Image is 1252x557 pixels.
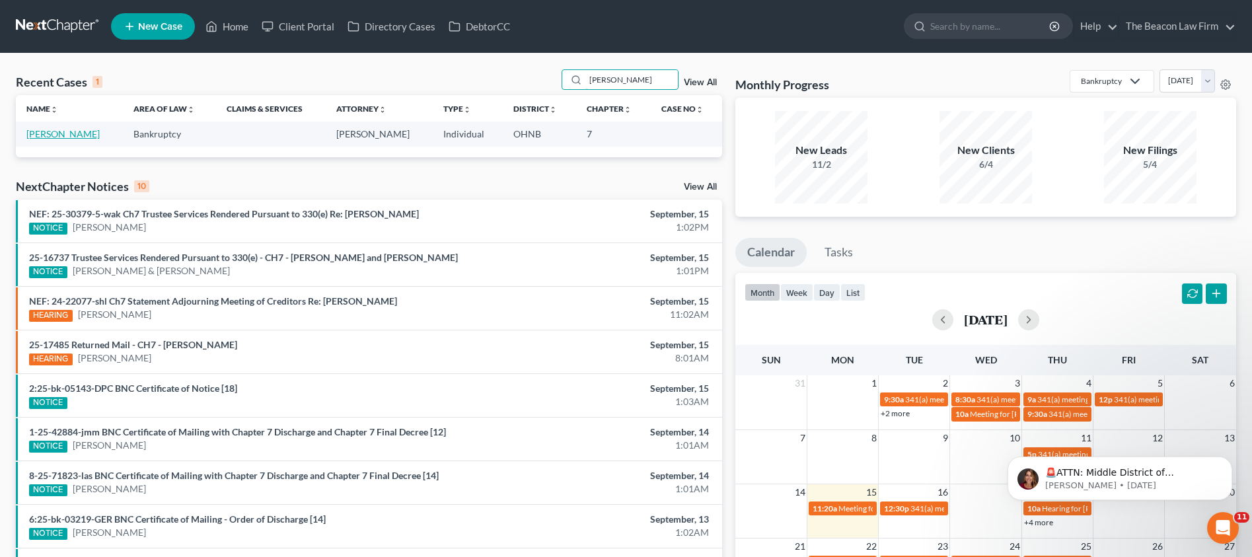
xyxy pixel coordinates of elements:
span: 8:30a [955,394,975,404]
button: day [813,283,840,301]
span: 341(a) meeting for [PERSON_NAME] [1049,409,1176,419]
button: week [780,283,813,301]
a: 8-25-71823-las BNC Certificate of Mailing with Chapter 7 Discharge and Chapter 7 Final Decree [14] [29,470,439,481]
a: NEF: 25-30379-5-wak Ch7 Trustee Services Rendered Pursuant to 330(e) Re: [PERSON_NAME] [29,208,419,219]
div: September, 13 [491,513,709,526]
div: 1:01AM [491,482,709,496]
a: [PERSON_NAME] [73,526,146,539]
a: 25-17485 Returned Mail - CH7 - [PERSON_NAME] [29,339,237,350]
input: Search by name... [585,70,678,89]
i: unfold_more [463,106,471,114]
a: Districtunfold_more [513,104,557,114]
span: 7 [799,430,807,446]
button: list [840,283,865,301]
a: [PERSON_NAME] [73,482,146,496]
span: 23 [936,538,949,554]
span: 15 [865,484,878,500]
div: 1:02PM [491,221,709,234]
div: September, 15 [491,207,709,221]
a: [PERSON_NAME] & [PERSON_NAME] [73,264,230,278]
span: Sat [1192,354,1208,365]
a: Home [199,15,255,38]
a: View All [684,182,717,192]
a: Client Portal [255,15,341,38]
div: New Filings [1104,143,1197,158]
span: 16 [936,484,949,500]
div: September, 14 [491,469,709,482]
a: Chapterunfold_more [587,104,632,114]
span: 5 [1156,375,1164,391]
span: 24 [1008,538,1021,554]
a: The Beacon Law Firm [1119,15,1235,38]
a: Tasks [813,238,865,267]
a: Typeunfold_more [443,104,471,114]
i: unfold_more [624,106,632,114]
div: September, 15 [491,251,709,264]
span: 341(a) meeting for [PERSON_NAME] [910,503,1038,513]
a: [PERSON_NAME] [73,221,146,234]
div: 11/2 [775,158,867,171]
div: 1:02AM [491,526,709,539]
span: 21 [793,538,807,554]
span: Thu [1048,354,1067,365]
i: unfold_more [696,106,704,114]
a: [PERSON_NAME] [26,128,100,139]
div: NOTICE [29,397,67,409]
a: Attorneyunfold_more [336,104,387,114]
span: Meeting for [PERSON_NAME] & [PERSON_NAME] De [PERSON_NAME] [838,503,1087,513]
div: Bankruptcy [1081,75,1122,87]
span: 26 [1151,538,1164,554]
span: 341(a) meeting for [PERSON_NAME] [1037,394,1165,404]
span: 9:30a [884,394,904,404]
span: 9 [941,430,949,446]
div: September, 15 [491,338,709,352]
td: Individual [433,122,503,146]
div: NOTICE [29,441,67,453]
span: 9:30a [1027,409,1047,419]
span: 12p [1099,394,1113,404]
a: Calendar [735,238,807,267]
i: unfold_more [549,106,557,114]
i: unfold_more [50,106,58,114]
a: Help [1074,15,1118,38]
div: 6/4 [939,158,1032,171]
div: New Clients [939,143,1032,158]
iframe: Intercom notifications message [988,429,1252,521]
span: 1 [870,375,878,391]
span: 8 [870,430,878,446]
div: September, 15 [491,382,709,395]
span: 3 [1013,375,1021,391]
a: Area of Lawunfold_more [133,104,195,114]
div: Recent Cases [16,74,102,90]
div: 11:02AM [491,308,709,321]
div: 5/4 [1104,158,1197,171]
span: 22 [865,538,878,554]
div: NOTICE [29,223,67,235]
span: Mon [831,354,854,365]
div: 1 [92,76,102,88]
th: Claims & Services [216,95,326,122]
td: OHNB [503,122,576,146]
h2: [DATE] [964,313,1008,326]
a: Case Nounfold_more [661,104,704,114]
a: 25-16737 Trustee Services Rendered Pursuant to 330(e) - CH7 - [PERSON_NAME] and [PERSON_NAME] [29,252,458,263]
a: Nameunfold_more [26,104,58,114]
span: Meeting for [PERSON_NAME] [970,409,1074,419]
td: 7 [576,122,651,146]
span: 11 [1234,512,1249,523]
div: New Leads [775,143,867,158]
td: Bankruptcy [123,122,216,146]
span: 9a [1027,394,1036,404]
div: September, 15 [491,295,709,308]
a: Directory Cases [341,15,442,38]
div: NOTICE [29,528,67,540]
a: +2 more [881,408,910,418]
i: unfold_more [187,106,195,114]
span: 31 [793,375,807,391]
span: Sun [762,354,781,365]
span: Fri [1122,354,1136,365]
a: DebtorCC [442,15,517,38]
